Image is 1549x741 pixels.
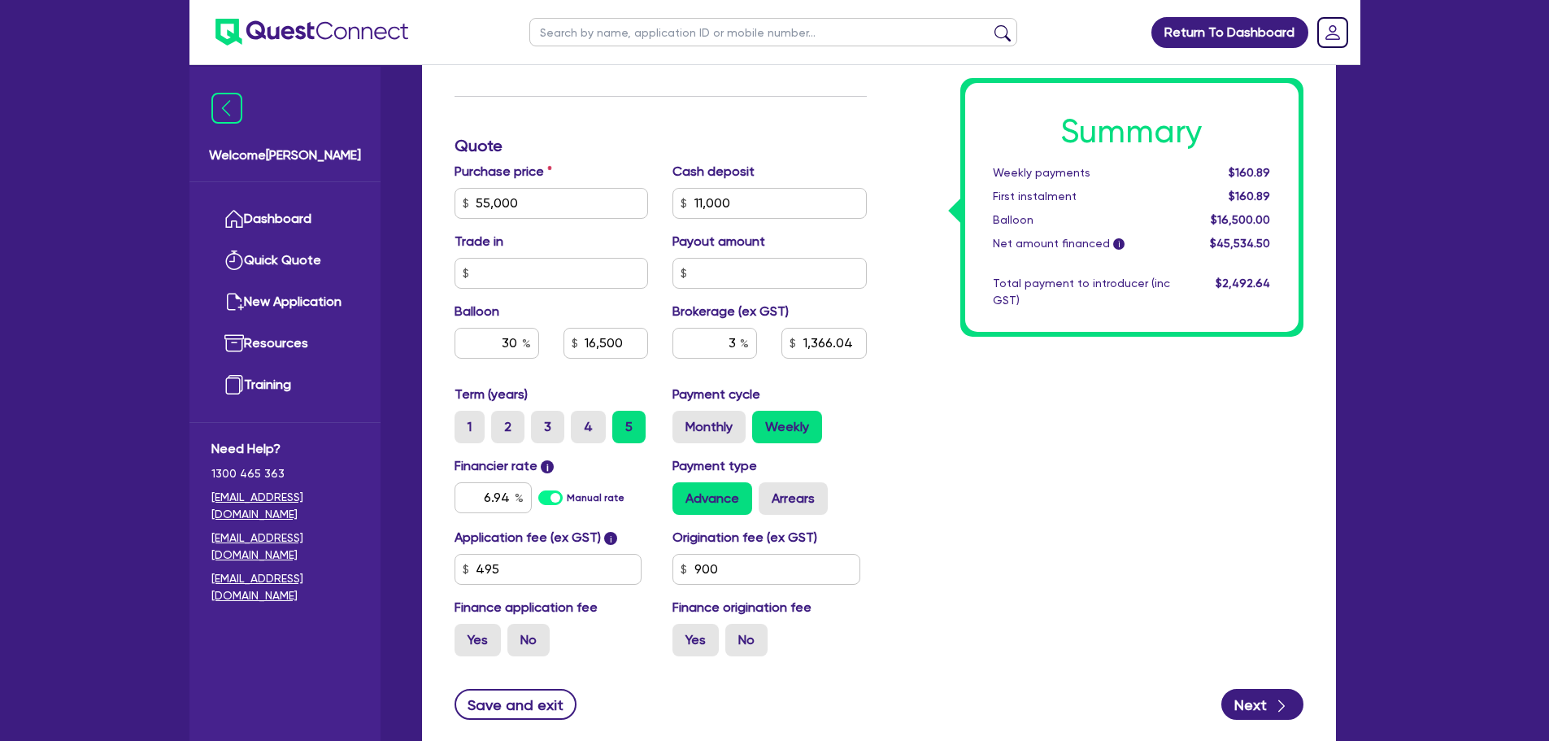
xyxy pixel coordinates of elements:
img: training [224,375,244,394]
div: Total payment to introducer (inc GST) [981,275,1182,309]
span: $160.89 [1229,190,1270,203]
label: Payment type [672,456,757,476]
h3: Quote [455,136,867,155]
button: Save and exit [455,689,577,720]
span: 1300 465 363 [211,465,359,482]
span: i [1113,239,1125,251]
label: Brokerage (ex GST) [672,302,789,321]
a: [EMAIL_ADDRESS][DOMAIN_NAME] [211,489,359,523]
label: Term (years) [455,385,528,404]
a: [EMAIL_ADDRESS][DOMAIN_NAME] [211,570,359,604]
label: 2 [491,411,524,443]
label: 3 [531,411,564,443]
label: Purchase price [455,162,552,181]
a: Resources [211,323,359,364]
a: Dashboard [211,198,359,240]
label: Monthly [672,411,746,443]
h1: Summary [993,112,1271,151]
a: [EMAIL_ADDRESS][DOMAIN_NAME] [211,530,359,564]
span: $16,500.00 [1211,213,1270,226]
img: icon-menu-close [211,93,242,124]
img: resources [224,333,244,353]
a: New Application [211,281,359,323]
div: Net amount financed [981,235,1182,252]
label: Financier rate [455,456,555,476]
a: Dropdown toggle [1312,11,1354,54]
span: $45,534.50 [1210,237,1270,250]
label: Finance origination fee [672,598,811,617]
label: Finance application fee [455,598,598,617]
label: Payment cycle [672,385,760,404]
label: Balloon [455,302,499,321]
label: Application fee (ex GST) [455,528,601,547]
label: Payout amount [672,232,765,251]
img: quick-quote [224,251,244,270]
a: Return To Dashboard [1151,17,1308,48]
img: quest-connect-logo-blue [215,19,408,46]
div: Weekly payments [981,164,1182,181]
label: No [725,624,768,656]
label: Origination fee (ex GST) [672,528,817,547]
label: 5 [612,411,646,443]
label: 1 [455,411,485,443]
span: Need Help? [211,439,359,459]
label: Arrears [759,482,828,515]
button: Next [1221,689,1303,720]
input: Search by name, application ID or mobile number... [529,18,1017,46]
span: i [541,460,554,473]
img: new-application [224,292,244,312]
label: Manual rate [567,490,624,505]
label: Advance [672,482,752,515]
label: Weekly [752,411,822,443]
a: Training [211,364,359,406]
span: $160.89 [1229,166,1270,179]
span: $2,492.64 [1216,277,1270,290]
label: 4 [571,411,606,443]
label: Yes [455,624,501,656]
label: Cash deposit [672,162,755,181]
span: Welcome [PERSON_NAME] [209,146,361,165]
label: No [507,624,550,656]
a: Quick Quote [211,240,359,281]
div: Balloon [981,211,1182,229]
label: Yes [672,624,719,656]
span: i [604,532,617,545]
label: Trade in [455,232,503,251]
div: First instalment [981,188,1182,205]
